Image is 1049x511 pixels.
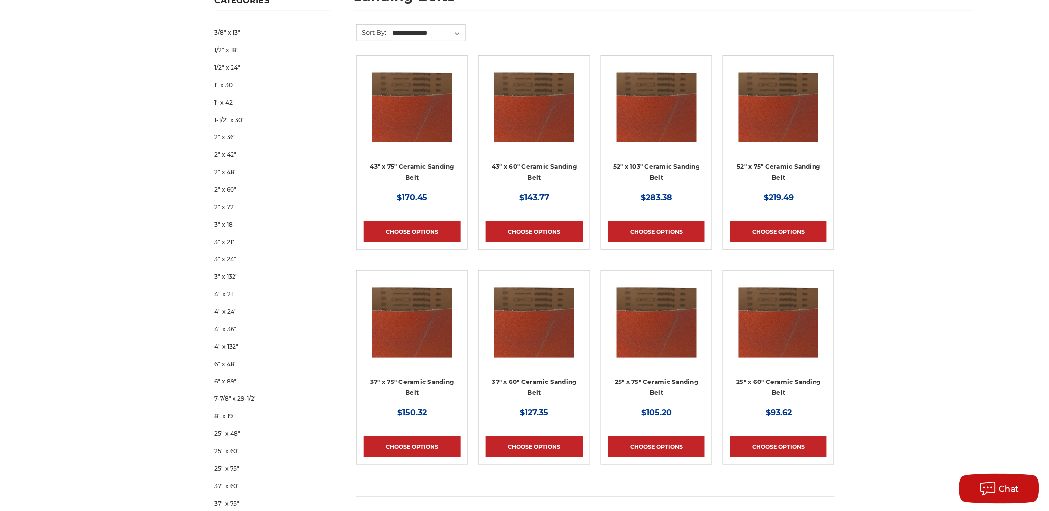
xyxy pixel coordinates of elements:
img: 43" x 75" Ceramic Sanding Belt [372,63,452,142]
a: Choose Options [486,221,583,242]
a: 3" x 18" [215,216,330,233]
a: 3" x 24" [215,251,330,268]
select: Sort By: [391,26,466,41]
a: 4" x 132" [215,338,330,355]
a: 25" x 75" Ceramic Sanding Belt [608,278,705,375]
a: 52" x 103" Ceramic Sanding Belt [608,63,705,159]
img: 25" x 60" Ceramic Sanding Belt [739,278,818,358]
a: 43" x 60" Ceramic Sanding Belt [486,63,583,159]
a: 43" x 60" Ceramic Sanding Belt [492,163,577,182]
a: 4" x 21" [215,285,330,303]
span: $219.49 [764,193,794,202]
span: $283.38 [641,193,672,202]
a: 25" x 60" [215,442,330,460]
a: 2" x 42" [215,146,330,163]
a: 2" x 36" [215,128,330,146]
a: 52" x 75" Ceramic Sanding Belt [737,163,820,182]
a: 25" x 60" Ceramic Sanding Belt [730,278,827,375]
a: 1/2" x 24" [215,59,330,76]
span: $170.45 [397,193,428,202]
button: Chat [959,474,1039,504]
a: 1" x 30" [215,76,330,94]
a: Choose Options [608,436,705,457]
img: 52" x 103" Ceramic Sanding Belt [617,63,697,142]
span: $150.32 [397,408,427,417]
label: Sort By: [357,25,387,40]
a: 37" x 60" Ceramic Sanding Belt [492,378,577,397]
a: 7-7/8" x 29-1/2" [215,390,330,407]
a: 6" x 89" [215,373,330,390]
img: 43" x 60" Ceramic Sanding Belt [494,63,574,142]
a: 37" x 75" Ceramic Sanding Belt [364,278,461,375]
img: 37" x 60" Ceramic Sanding Belt [494,278,574,358]
a: 25" x 60" Ceramic Sanding Belt [737,378,821,397]
span: Chat [999,484,1020,494]
a: Choose Options [730,436,827,457]
a: 52" x 75" Ceramic Sanding Belt [730,63,827,159]
a: 52" x 103" Ceramic Sanding Belt [613,163,700,182]
a: 4" x 36" [215,320,330,338]
img: 25" x 75" Ceramic Sanding Belt [617,278,697,358]
a: Choose Options [730,221,827,242]
a: 37" x 75" Ceramic Sanding Belt [370,378,454,397]
a: 43" x 75" Ceramic Sanding Belt [370,163,454,182]
a: Choose Options [608,221,705,242]
a: 37" x 60" [215,477,330,495]
a: 2" x 72" [215,198,330,216]
a: 1/2" x 18" [215,41,330,59]
a: Choose Options [364,436,461,457]
a: Choose Options [486,436,583,457]
a: 2" x 48" [215,163,330,181]
a: 2" x 60" [215,181,330,198]
a: 8" x 19" [215,407,330,425]
a: 43" x 75" Ceramic Sanding Belt [364,63,461,159]
a: 37" x 60" Ceramic Sanding Belt [486,278,583,375]
a: 1-1/2" x 30" [215,111,330,128]
span: $105.20 [641,408,672,417]
img: 52" x 75" Ceramic Sanding Belt [739,63,818,142]
a: 3/8" x 13" [215,24,330,41]
a: 4" x 24" [215,303,330,320]
a: 3" x 21" [215,233,330,251]
a: Choose Options [364,221,461,242]
img: 37" x 75" Ceramic Sanding Belt [372,278,452,358]
a: 3" x 132" [215,268,330,285]
span: $127.35 [520,408,549,417]
span: $93.62 [766,408,792,417]
a: 25" x 75" Ceramic Sanding Belt [615,378,698,397]
a: 25" x 75" [215,460,330,477]
a: 6" x 48" [215,355,330,373]
a: 25" x 48" [215,425,330,442]
a: 1" x 42" [215,94,330,111]
span: $143.77 [519,193,549,202]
